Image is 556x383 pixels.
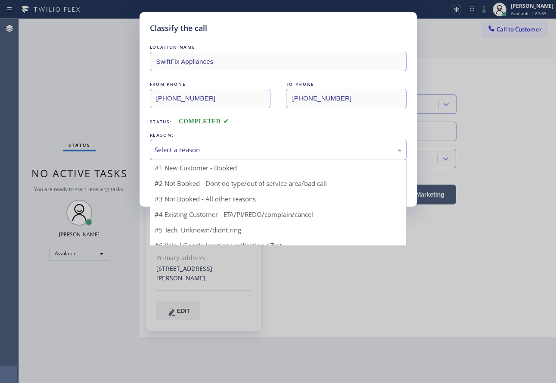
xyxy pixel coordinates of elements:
h5: Classify the call [150,22,207,34]
div: REASON: [150,131,407,140]
div: FROM PHONE [150,80,270,89]
div: #6 Yelp / Google location verification / Test [150,238,406,253]
div: #5 Tech, Unknown/didnt ring [150,222,406,238]
div: Select a reason [155,145,402,155]
input: From phone [150,89,270,108]
div: #2 Not Booked - Dont do type/out of service area/bad call [150,176,406,191]
div: LOCATION NAME [150,43,407,52]
input: To phone [286,89,407,108]
div: #3 Not Booked - All other reasons [150,191,406,207]
div: #4 Existing Customer - ETA/PI/REDO/complain/cancel [150,207,406,222]
div: #1 New Customer - Booked [150,160,406,176]
span: Status: [150,119,172,125]
div: TO PHONE [286,80,407,89]
span: COMPLETED [179,118,229,125]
